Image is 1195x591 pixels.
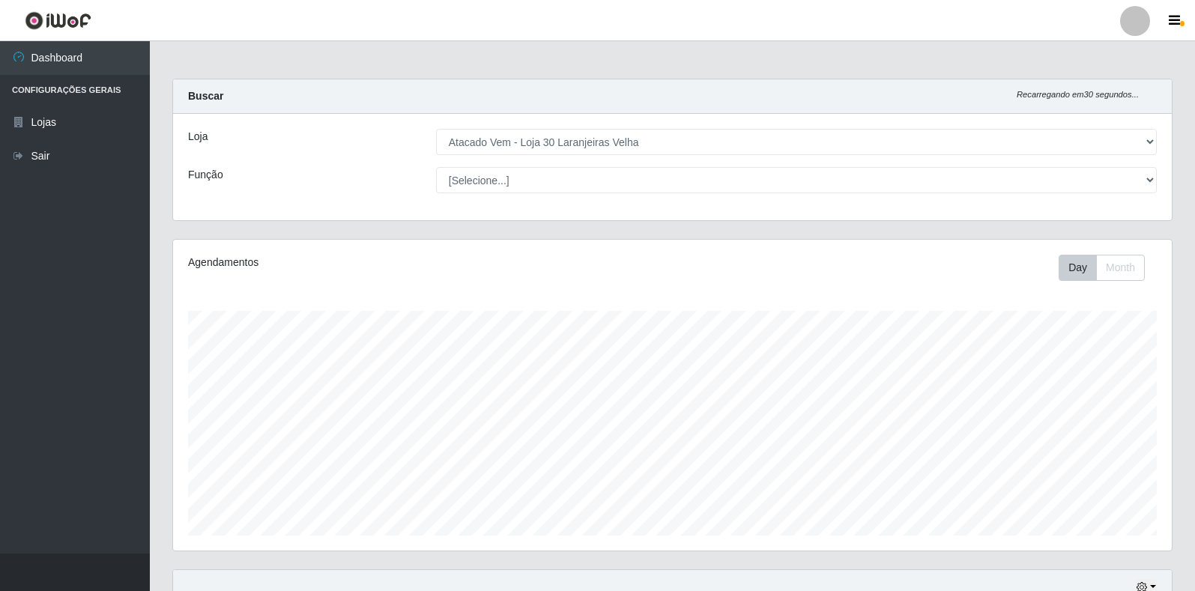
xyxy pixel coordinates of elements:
i: Recarregando em 30 segundos... [1017,90,1139,99]
strong: Buscar [188,90,223,102]
div: First group [1059,255,1145,281]
img: CoreUI Logo [25,11,91,30]
label: Loja [188,129,208,145]
div: Toolbar with button groups [1059,255,1157,281]
button: Month [1096,255,1145,281]
button: Day [1059,255,1097,281]
div: Agendamentos [188,255,578,270]
label: Função [188,167,223,183]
